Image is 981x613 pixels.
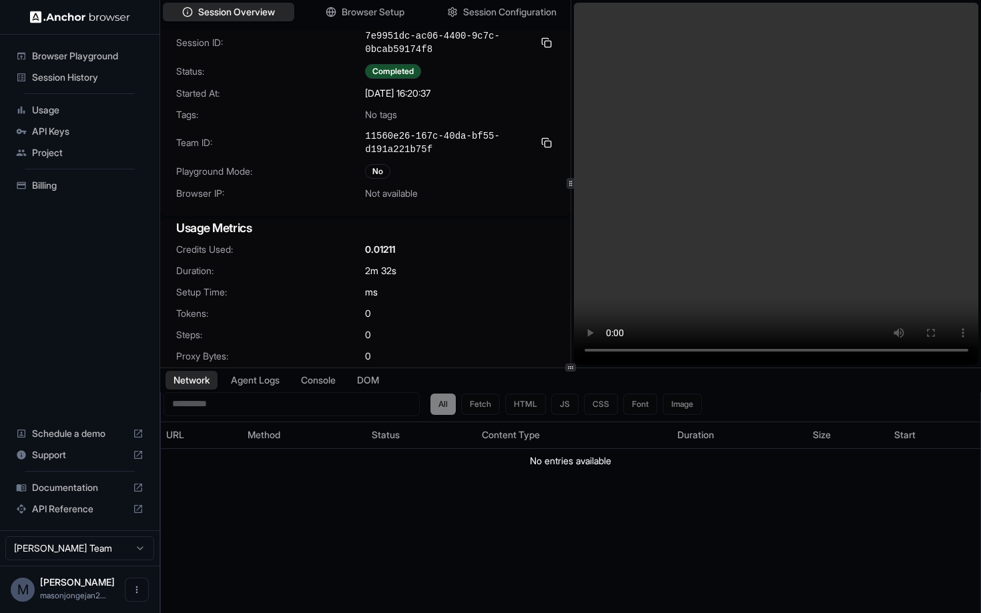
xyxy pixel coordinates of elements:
[176,187,365,200] span: Browser IP:
[293,371,344,390] button: Console
[11,477,149,498] div: Documentation
[176,87,365,100] span: Started At:
[176,307,365,320] span: Tokens:
[40,576,115,588] span: Mason Jongejan
[349,371,387,390] button: DOM
[30,11,130,23] img: Anchor Logo
[11,175,149,196] div: Billing
[813,428,884,442] div: Size
[161,448,980,473] td: No entries available
[32,179,143,192] span: Billing
[482,428,667,442] div: Content Type
[365,187,418,200] span: Not available
[11,578,35,602] div: M
[11,67,149,88] div: Session History
[365,164,390,179] div: No
[176,350,365,363] span: Proxy Bytes:
[32,146,143,159] span: Project
[463,5,557,19] span: Session Configuration
[11,121,149,142] div: API Keys
[365,264,396,277] span: 2m 32s
[32,49,143,63] span: Browser Playground
[32,481,127,494] span: Documentation
[365,243,395,256] span: 0.01211
[372,428,471,442] div: Status
[894,428,975,442] div: Start
[365,350,371,363] span: 0
[677,428,801,442] div: Duration
[365,64,421,79] div: Completed
[223,371,288,390] button: Agent Logs
[342,5,404,19] span: Browser Setup
[365,108,397,121] span: No tags
[166,371,218,390] button: Network
[176,285,365,299] span: Setup Time:
[32,125,143,138] span: API Keys
[32,502,127,516] span: API Reference
[365,87,430,100] span: [DATE] 16:20:37
[365,29,533,56] span: 7e9951dc-ac06-4400-9c7c-0bcab59174f8
[176,36,365,49] span: Session ID:
[365,285,378,299] span: ms
[11,423,149,444] div: Schedule a demo
[248,428,360,442] div: Method
[365,129,533,156] span: 11560e26-167c-40da-bf55-d191a221b75f
[11,99,149,121] div: Usage
[11,45,149,67] div: Browser Playground
[32,71,143,84] span: Session History
[11,498,149,520] div: API Reference
[176,165,365,178] span: Playground Mode:
[11,444,149,466] div: Support
[176,264,365,277] span: Duration:
[176,243,365,256] span: Credits Used:
[176,136,365,149] span: Team ID:
[365,328,371,342] span: 0
[365,307,371,320] span: 0
[32,103,143,117] span: Usage
[176,328,365,342] span: Steps:
[176,65,365,78] span: Status:
[166,428,237,442] div: URL
[176,108,365,121] span: Tags:
[40,590,106,600] span: masonjongejan2601@gmail.com
[32,448,127,462] span: Support
[176,219,555,237] h3: Usage Metrics
[11,142,149,163] div: Project
[125,578,149,602] button: Open menu
[198,5,275,19] span: Session Overview
[32,427,127,440] span: Schedule a demo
